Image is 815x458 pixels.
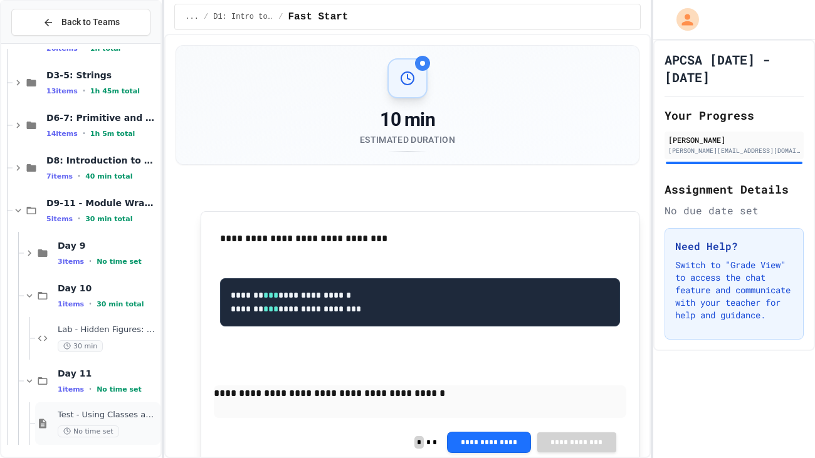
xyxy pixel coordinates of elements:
[46,70,158,81] span: D3-5: Strings
[97,300,144,308] span: 30 min total
[675,239,793,254] h3: Need Help?
[58,385,84,393] span: 1 items
[360,108,455,131] div: 10 min
[58,368,158,379] span: Day 11
[663,5,702,34] div: My Account
[58,425,119,437] span: No time set
[89,384,92,394] span: •
[89,256,92,266] span: •
[61,16,120,29] span: Back to Teams
[83,86,85,96] span: •
[185,12,199,22] span: ...
[97,258,142,266] span: No time set
[46,197,158,209] span: D9-11 - Module Wrap Up
[58,283,158,294] span: Day 10
[46,44,78,53] span: 26 items
[278,12,283,22] span: /
[11,9,150,36] button: Back to Teams
[675,259,793,321] p: Switch to "Grade View" to access the chat feature and communicate with your teacher for help and ...
[58,258,84,266] span: 3 items
[78,214,80,224] span: •
[204,12,208,22] span: /
[668,134,800,145] div: [PERSON_NAME]
[58,300,84,308] span: 1 items
[46,112,158,123] span: D6-7: Primitive and Object Types
[58,410,158,420] span: Test - Using Classes and Objects
[90,44,121,53] span: 1h total
[90,130,135,138] span: 1h 5m total
[46,172,73,180] span: 7 items
[83,43,85,53] span: •
[58,340,103,352] span: 30 min
[58,240,158,251] span: Day 9
[58,325,158,335] span: Lab - Hidden Figures: Orbital Velocity Calculator
[85,215,132,223] span: 30 min total
[83,128,85,138] span: •
[665,203,804,218] div: No due date set
[89,299,92,309] span: •
[665,107,804,124] h2: Your Progress
[213,12,273,22] span: D1: Intro to APCSA
[288,9,348,24] span: Fast Start
[46,130,78,138] span: 14 items
[668,146,800,155] div: [PERSON_NAME][EMAIL_ADDRESS][DOMAIN_NAME]
[46,215,73,223] span: 5 items
[97,385,142,393] span: No time set
[78,171,80,181] span: •
[665,180,804,198] h2: Assignment Details
[90,87,140,95] span: 1h 45m total
[46,155,158,166] span: D8: Introduction to Algorithms
[85,172,132,180] span: 40 min total
[665,51,804,86] h1: APCSA [DATE] - [DATE]
[46,87,78,95] span: 13 items
[360,133,455,146] div: Estimated Duration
